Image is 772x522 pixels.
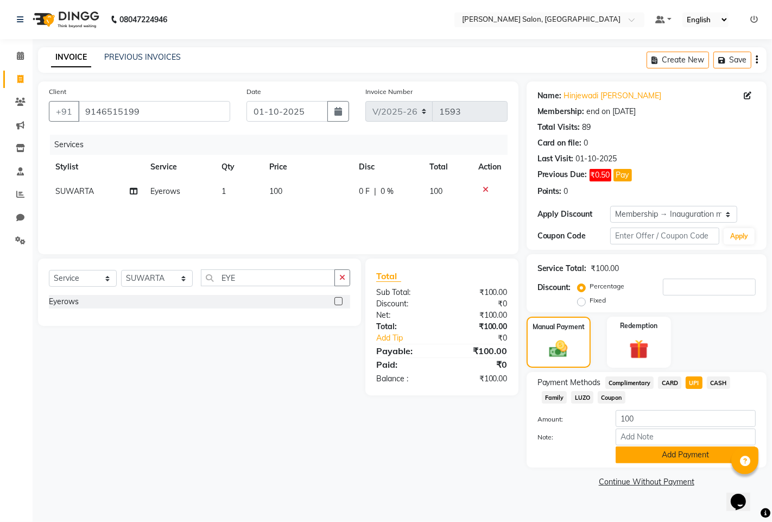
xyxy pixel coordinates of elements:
[537,230,610,242] div: Coupon Code
[454,332,515,344] div: ₹0
[144,155,215,179] th: Service
[724,228,755,244] button: Apply
[623,337,655,362] img: _gift.svg
[647,52,709,68] button: Create New
[537,263,587,274] div: Service Total:
[613,169,632,181] button: Pay
[368,373,442,385] div: Balance :
[620,321,657,331] label: Redemption
[442,287,516,298] div: ₹100.00
[605,376,654,389] span: Complimentary
[571,391,593,404] span: LUZO
[423,155,472,179] th: Total
[576,153,617,165] div: 01-10-2025
[368,298,442,310] div: Discount:
[50,135,516,155] div: Services
[590,295,606,305] label: Fixed
[442,373,516,385] div: ₹100.00
[269,186,282,196] span: 100
[537,169,587,181] div: Previous Due:
[537,377,601,388] span: Payment Methods
[442,358,516,371] div: ₹0
[591,263,619,274] div: ₹100.00
[537,90,562,102] div: Name:
[201,269,335,286] input: Search or Scan
[529,432,608,442] label: Note:
[686,376,703,389] span: UPI
[590,281,625,291] label: Percentage
[537,209,610,220] div: Apply Discount
[49,296,79,307] div: Eyerows
[119,4,167,35] b: 08047224946
[49,101,79,122] button: +91
[368,287,442,298] div: Sub Total:
[658,376,681,389] span: CARD
[442,298,516,310] div: ₹0
[616,429,756,445] input: Add Note
[707,376,730,389] span: CASH
[442,344,516,357] div: ₹100.00
[78,101,230,122] input: Search by Name/Mobile/Email/Code
[537,137,582,149] div: Card on file:
[472,155,508,179] th: Action
[564,186,568,197] div: 0
[365,87,413,97] label: Invoice Number
[222,186,226,196] span: 1
[537,106,585,117] div: Membership:
[368,310,442,321] div: Net:
[590,169,611,181] span: ₹0.50
[150,186,180,196] span: Eyerows
[442,321,516,332] div: ₹100.00
[583,122,591,133] div: 89
[529,476,764,488] a: Continue Without Payment
[587,106,636,117] div: end on [DATE]
[616,446,756,463] button: Add Payment
[246,87,261,97] label: Date
[564,90,662,102] a: Hinjewadi [PERSON_NAME]
[215,155,263,179] th: Qty
[368,358,442,371] div: Paid:
[598,391,625,404] span: Coupon
[49,87,66,97] label: Client
[28,4,102,35] img: logo
[713,52,751,68] button: Save
[368,321,442,332] div: Total:
[537,153,574,165] div: Last Visit:
[104,52,181,62] a: PREVIOUS INVOICES
[726,479,761,511] iframe: chat widget
[442,310,516,321] div: ₹100.00
[374,186,376,197] span: |
[542,391,567,404] span: Family
[537,122,580,133] div: Total Visits:
[368,332,454,344] a: Add Tip
[529,414,608,424] label: Amount:
[533,322,585,332] label: Manual Payment
[543,338,574,360] img: _cash.svg
[352,155,422,179] th: Disc
[584,137,589,149] div: 0
[429,186,442,196] span: 100
[610,228,719,244] input: Enter Offer / Coupon Code
[55,186,94,196] span: SUWARTA
[616,410,756,427] input: Amount
[376,271,401,282] span: Total
[51,48,91,67] a: INVOICE
[263,155,353,179] th: Price
[368,344,442,357] div: Payable:
[537,282,571,293] div: Discount:
[381,186,394,197] span: 0 %
[49,155,144,179] th: Stylist
[359,186,370,197] span: 0 F
[537,186,562,197] div: Points:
